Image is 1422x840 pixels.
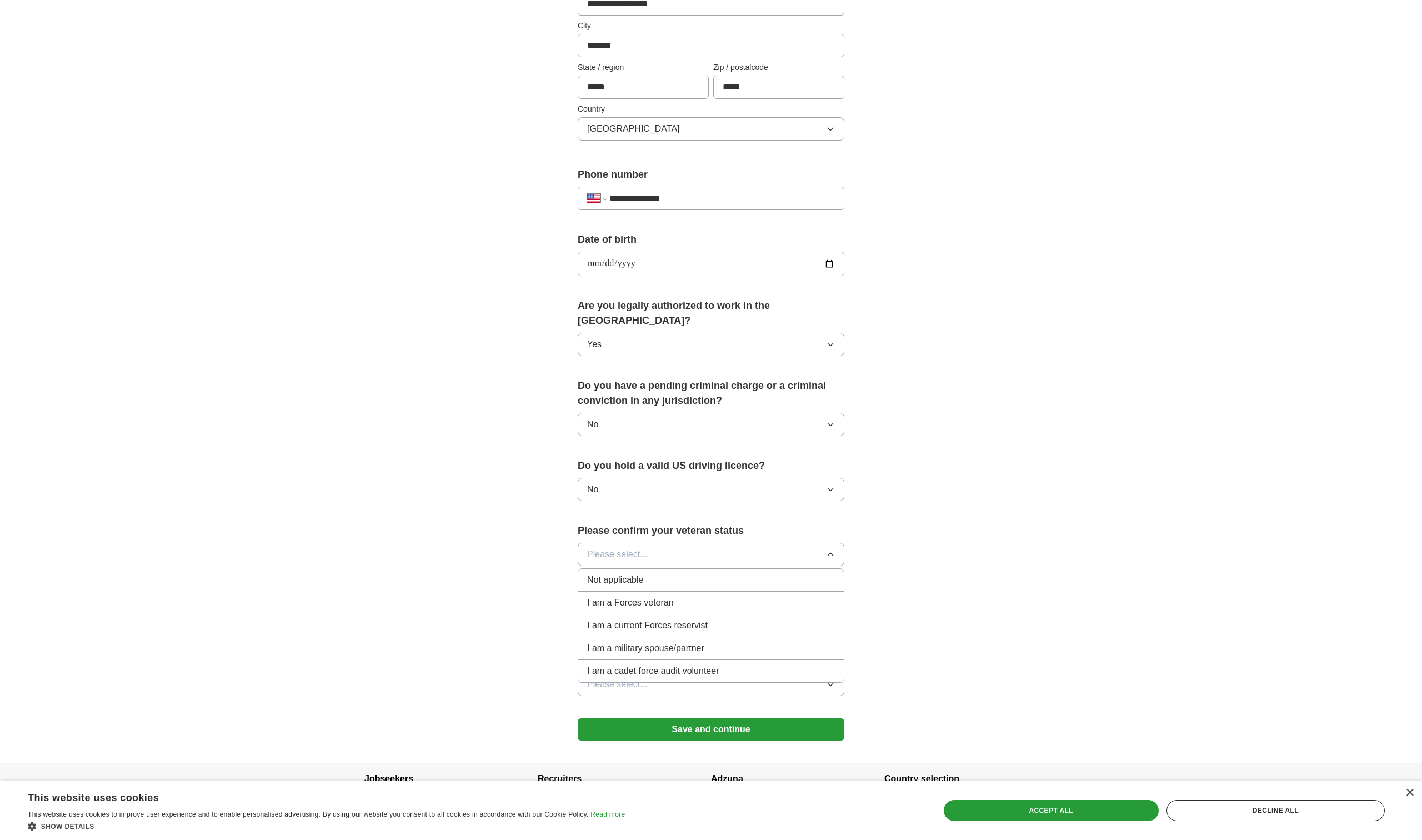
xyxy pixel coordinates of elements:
[578,232,844,247] label: Date of birth
[578,458,844,473] label: Do you hold a valid US driving licence?
[28,821,625,832] div: Show details
[713,62,844,73] label: Zip / postalcode
[590,811,625,818] a: Read more, opens a new window
[578,523,844,538] label: Please confirm your veteran status
[41,823,94,831] span: Show details
[578,413,844,436] button: No
[587,122,680,136] span: [GEOGRAPHIC_DATA]
[578,673,844,696] button: Please select...
[587,548,648,561] span: Please select...
[587,596,674,609] span: I am a Forces veteran
[587,642,704,655] span: I am a military spouse/partner
[578,333,844,356] button: Yes
[587,678,648,691] span: Please select...
[578,543,844,566] button: Please select...
[578,167,844,182] label: Phone number
[587,483,598,496] span: No
[578,478,844,501] button: No
[578,117,844,141] button: [GEOGRAPHIC_DATA]
[1405,789,1414,797] div: Close
[28,788,597,804] div: This website uses cookies
[587,664,719,678] span: I am a cadet force audit volunteer
[587,418,598,431] span: No
[578,378,844,408] label: Do you have a pending criminal charge or a criminal conviction in any jurisdiction?
[587,619,708,632] span: I am a current Forces reservist
[28,811,589,818] span: This website uses cookies to improve user experience and to enable personalised advertising. By u...
[587,338,602,351] span: Yes
[578,62,709,73] label: State / region
[587,573,643,587] span: Not applicable
[578,20,844,32] label: City
[944,800,1159,821] div: Accept all
[578,103,844,115] label: Country
[578,298,844,328] label: Are you legally authorized to work in the [GEOGRAPHIC_DATA]?
[578,718,844,741] button: Save and continue
[1166,800,1385,821] div: Decline all
[884,763,1058,794] h4: Country selection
